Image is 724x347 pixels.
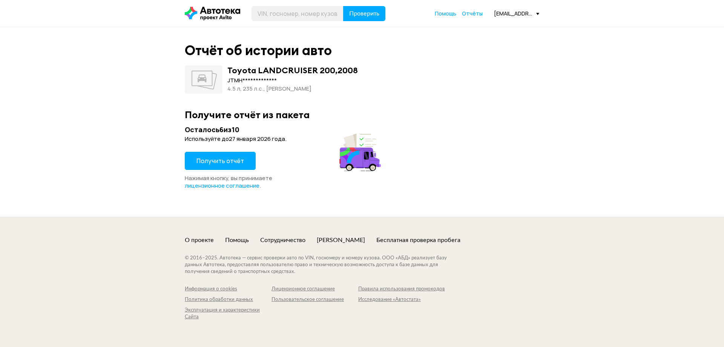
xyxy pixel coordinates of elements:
a: О проекте [185,236,214,244]
a: Сотрудничество [260,236,305,244]
span: Получить отчёт [196,157,244,165]
div: © 2016– 2025 . Автотека — сервис проверки авто по VIN, госномеру и номеру кузова. ООО «АБД» реали... [185,255,462,275]
a: Информация о cookies [185,286,271,293]
a: Лицензионное соглашение [271,286,358,293]
span: Нажимая кнопку, вы принимаете . [185,174,272,190]
a: Помощь [225,236,249,244]
a: [PERSON_NAME] [317,236,365,244]
div: Используйте до 27 января 2026 года . [185,135,383,143]
div: Осталось 6 из 10 [185,125,383,134]
a: Бесплатная проверка пробега [376,236,460,244]
button: Проверить [343,6,385,21]
div: 4.5 л, 235 л.c., [PERSON_NAME] [227,85,358,93]
div: [EMAIL_ADDRESS][DOMAIN_NAME] [494,10,539,17]
div: Отчёт об истории авто [185,42,332,59]
input: VIN, госномер, номер кузова [252,6,344,21]
a: Исследование «Автостата» [358,296,445,303]
a: лицензионное соглашение [185,182,259,190]
a: Политика обработки данных [185,296,271,303]
button: Получить отчёт [185,152,256,170]
a: Пользовательское соглашение [271,296,358,303]
span: Проверить [349,11,379,17]
span: лицензионное соглашение [185,182,259,190]
div: Получите отчёт из пакета [185,109,539,120]
div: Toyota LANDCRUISER 200 , 2008 [227,65,358,75]
a: Отчёты [462,10,483,17]
a: Эксплуатация и характеристики Сайта [185,307,271,321]
a: Правила использования промокодов [358,286,445,293]
a: Помощь [435,10,456,17]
